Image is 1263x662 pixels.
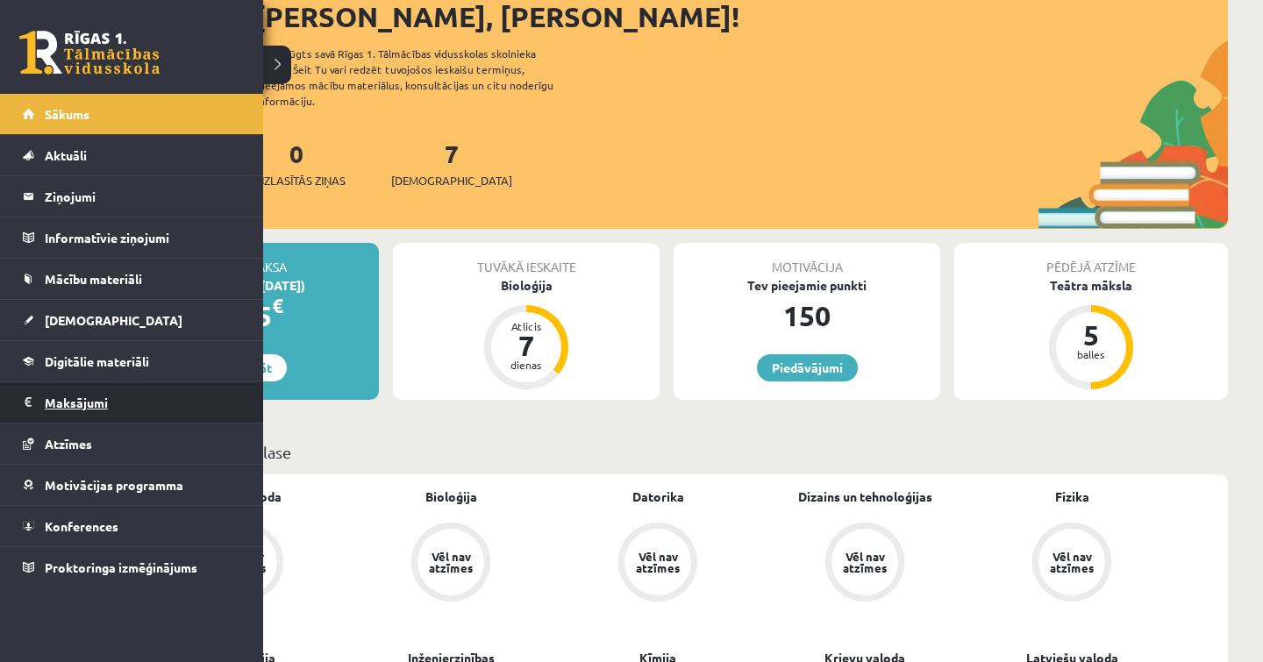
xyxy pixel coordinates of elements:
div: Tuvākā ieskaite [393,243,660,276]
a: Konferences [23,506,241,546]
a: Vēl nav atzīmes [554,523,761,605]
div: Bioloģija [393,276,660,295]
div: Laipni lūgts savā Rīgas 1. Tālmācības vidusskolas skolnieka profilā. Šeit Tu vari redzēt tuvojošo... [256,46,584,109]
legend: Ziņojumi [45,176,241,217]
a: Vēl nav atzīmes [347,523,554,605]
span: Proktoringa izmēģinājums [45,559,197,575]
div: balles [1065,349,1117,359]
a: Atzīmes [23,424,241,464]
a: Piedāvājumi [757,354,858,381]
a: Aktuāli [23,135,241,175]
span: Neizlasītās ziņas [247,172,346,189]
a: Fizika [1055,488,1089,506]
span: Sākums [45,106,89,122]
div: Pēdējā atzīme [954,243,1228,276]
span: Digitālie materiāli [45,353,149,369]
a: Vēl nav atzīmes [968,523,1175,605]
span: Konferences [45,518,118,534]
div: Vēl nav atzīmes [426,551,475,573]
a: Sākums [23,94,241,134]
a: Bioloģija [425,488,477,506]
a: Datorika [632,488,684,506]
legend: Maksājumi [45,382,241,423]
a: Rīgas 1. Tālmācības vidusskola [19,31,160,75]
div: dienas [500,359,553,370]
div: Atlicis [500,321,553,331]
div: Tev pieejamie punkti [674,276,940,295]
legend: Informatīvie ziņojumi [45,217,241,258]
a: Ziņojumi [23,176,241,217]
a: Informatīvie ziņojumi [23,217,241,258]
a: Teātra māksla 5 balles [954,276,1228,392]
a: Mācību materiāli [23,259,241,299]
a: Proktoringa izmēģinājums [23,547,241,587]
a: Motivācijas programma [23,465,241,505]
div: 150 [674,295,940,337]
div: Vēl nav atzīmes [633,551,682,573]
div: Vēl nav atzīmes [1047,551,1096,573]
span: [DEMOGRAPHIC_DATA] [45,312,182,328]
a: [DEMOGRAPHIC_DATA] [23,300,241,340]
span: Aktuāli [45,147,87,163]
span: € [272,293,283,318]
a: Digitālie materiāli [23,341,241,381]
div: Motivācija [674,243,940,276]
p: Mācību plāns 9.b JK klase [112,440,1221,464]
a: 0Neizlasītās ziņas [247,138,346,189]
div: Teātra māksla [954,276,1228,295]
span: [DEMOGRAPHIC_DATA] [391,172,512,189]
a: Vēl nav atzīmes [761,523,968,605]
span: Mācību materiāli [45,271,142,287]
div: Vēl nav atzīmes [840,551,889,573]
a: Bioloģija Atlicis 7 dienas [393,276,660,392]
span: Atzīmes [45,436,92,452]
a: Maksājumi [23,382,241,423]
a: Dizains un tehnoloģijas [798,488,932,506]
a: 7[DEMOGRAPHIC_DATA] [391,138,512,189]
div: 5 [1065,321,1117,349]
div: 7 [500,331,553,359]
span: Motivācijas programma [45,477,183,493]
